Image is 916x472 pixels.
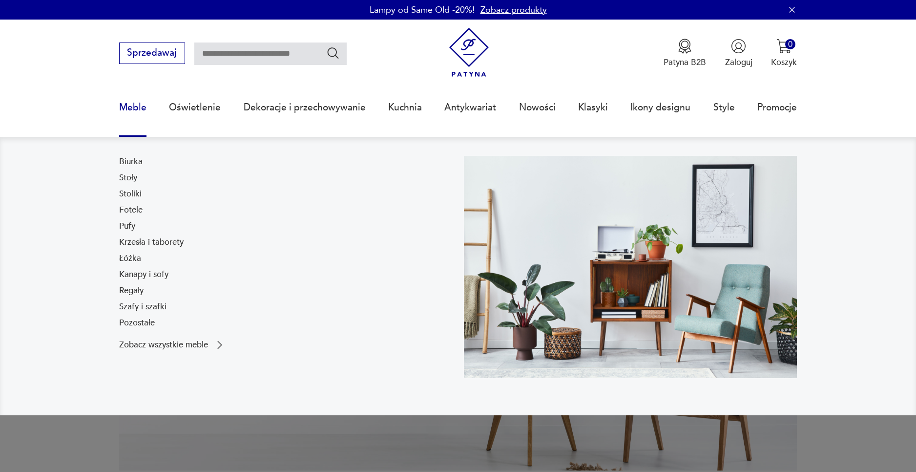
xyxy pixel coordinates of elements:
img: 969d9116629659dbb0bd4e745da535dc.jpg [464,156,797,378]
a: Biurka [119,156,143,168]
img: Patyna - sklep z meblami i dekoracjami vintage [444,28,494,77]
p: Patyna B2B [664,57,706,68]
img: Ikona medalu [677,39,692,54]
a: Kuchnia [388,85,422,130]
button: 0Koszyk [771,39,797,68]
a: Klasyki [578,85,608,130]
p: Koszyk [771,57,797,68]
p: Lampy od Same Old -20%! [370,4,475,16]
a: Nowości [519,85,556,130]
a: Oświetlenie [169,85,221,130]
a: Krzesła i taborety [119,236,184,248]
button: Patyna B2B [664,39,706,68]
p: Zobacz wszystkie meble [119,341,208,349]
a: Zobacz produkty [480,4,547,16]
a: Pufy [119,220,135,232]
a: Antykwariat [444,85,496,130]
a: Łóżka [119,253,141,264]
a: Ikona medaluPatyna B2B [664,39,706,68]
a: Dekoracje i przechowywanie [244,85,366,130]
a: Stoliki [119,188,142,200]
img: Ikonka użytkownika [731,39,746,54]
div: 0 [785,39,795,49]
button: Zaloguj [725,39,752,68]
a: Zobacz wszystkie meble [119,339,226,351]
p: Zaloguj [725,57,752,68]
a: Stoły [119,172,137,184]
a: Pozostałe [119,317,155,329]
a: Fotele [119,204,143,216]
img: Ikona koszyka [776,39,791,54]
a: Ikony designu [630,85,690,130]
a: Style [713,85,735,130]
button: Szukaj [326,46,340,60]
a: Szafy i szafki [119,301,167,313]
a: Sprzedawaj [119,50,185,58]
a: Promocje [757,85,797,130]
button: Sprzedawaj [119,43,185,64]
a: Kanapy i sofy [119,269,168,280]
a: Regały [119,285,144,297]
a: Meble [119,85,146,130]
